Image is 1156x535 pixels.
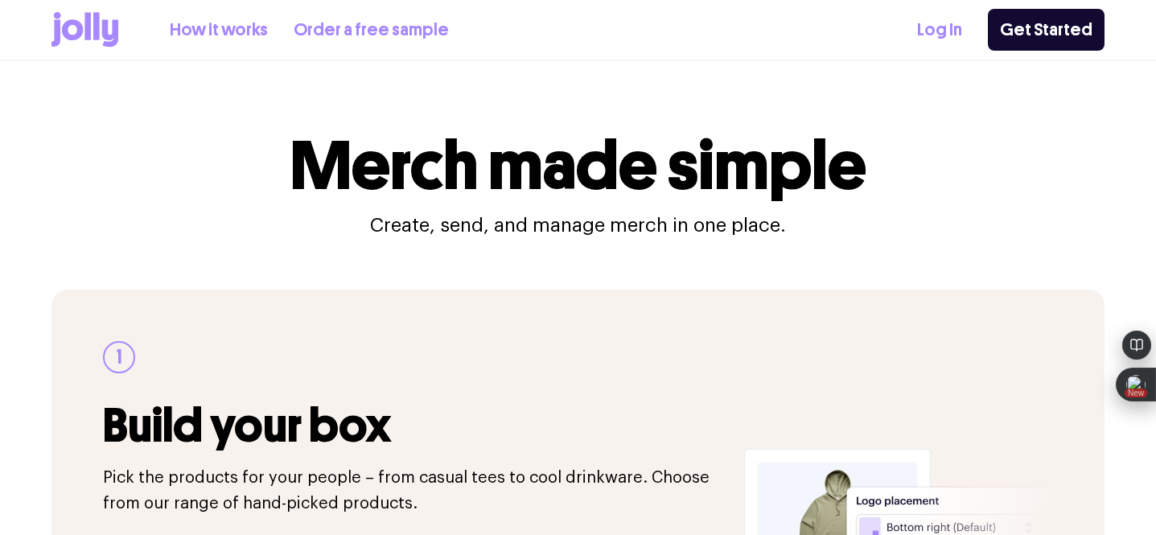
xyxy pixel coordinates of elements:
div: 1 [103,341,135,373]
h3: Build your box [103,399,725,452]
a: How it works [170,17,268,43]
h1: Merch made simple [290,132,866,200]
p: Pick the products for your people – from casual tees to cool drinkware. Choose from our range of ... [103,465,725,516]
a: Order a free sample [294,17,449,43]
a: Get Started [988,9,1105,51]
p: Create, send, and manage merch in one place. [370,212,786,238]
a: Log In [917,17,962,43]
